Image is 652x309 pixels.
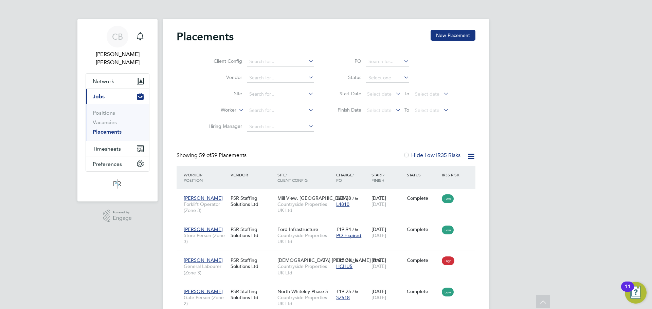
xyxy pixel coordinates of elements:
div: PSR Staffing Solutions Ltd [229,223,276,242]
span: Forklift Operator (Zone 3) [184,201,227,213]
span: HCHU5 [336,263,352,269]
span: £17.78 [336,257,351,263]
span: / PO [336,172,354,183]
span: Network [93,78,114,84]
span: Ford Infrastructure [277,226,318,232]
a: [PERSON_NAME]Forklift Operator (Zone 3)PSR Staffing Solutions LtdMill View, [GEOGRAPHIC_DATA]Coun... [182,191,475,197]
span: [DATE] [372,294,386,301]
span: [PERSON_NAME] [184,288,223,294]
input: Search for... [366,57,409,66]
div: PSR Staffing Solutions Ltd [229,254,276,273]
label: Vendor [203,74,242,80]
div: [DATE] [370,285,405,304]
button: Jobs [86,89,149,104]
span: £19.25 [336,288,351,294]
span: £23.28 [336,195,351,201]
span: Low [442,226,454,234]
div: IR35 Risk [440,169,464,181]
div: Charge [334,169,370,186]
span: Low [442,288,454,296]
div: [DATE] [370,223,405,242]
label: Hiring Manager [203,123,242,129]
h2: Placements [177,30,234,43]
span: High [442,256,454,265]
span: Gate Person (Zone 2) [184,294,227,307]
span: Store Person (Zone 3) [184,232,227,245]
span: [DEMOGRAPHIC_DATA] [PERSON_NAME] Pha… [277,257,385,263]
span: Engage [113,215,132,221]
input: Search for... [247,106,314,115]
a: Powered byEngage [103,210,132,223]
div: Complete [407,257,439,263]
span: [DATE] [372,263,386,269]
div: Worker [182,169,229,186]
label: Status [331,74,361,80]
div: Jobs [86,104,149,141]
button: Preferences [86,156,149,171]
a: [PERSON_NAME]General Labourer (Zone 3)PSR Staffing Solutions Ltd[DEMOGRAPHIC_DATA] [PERSON_NAME] ... [182,253,475,259]
span: SZ518 [336,294,350,301]
span: Jobs [93,93,105,100]
a: Go to home page [86,178,149,189]
span: Select date [415,107,439,113]
a: Placements [93,129,122,135]
label: Client Config [203,58,242,64]
nav: Main navigation [77,19,158,201]
span: Low [442,194,454,203]
a: Positions [93,110,115,116]
label: Hide Low IR35 Risks [403,152,460,159]
a: CB[PERSON_NAME] [PERSON_NAME] [86,26,149,66]
input: Search for... [247,57,314,66]
span: / Finish [372,172,384,183]
span: Countryside Properties UK Ltd [277,294,333,307]
input: Search for... [247,73,314,83]
img: psrsolutions-logo-retina.png [111,178,124,189]
button: Network [86,74,149,89]
span: Powered by [113,210,132,215]
label: Start Date [331,91,361,97]
span: [DATE] [372,232,386,238]
span: / hr [352,258,358,263]
label: Site [203,91,242,97]
span: Select date [367,107,392,113]
span: / Client Config [277,172,308,183]
span: General Labourer (Zone 3) [184,263,227,275]
div: PSR Staffing Solutions Ltd [229,192,276,211]
span: Preferences [93,161,122,167]
span: / Position [184,172,203,183]
span: Countryside Properties UK Ltd [277,201,333,213]
div: Status [405,169,440,181]
span: North Whiteley Phase 5 [277,288,328,294]
div: PSR Staffing Solutions Ltd [229,285,276,304]
span: CB [112,32,123,41]
button: Open Resource Center, 11 new notifications [625,282,647,304]
div: Vendor [229,169,276,181]
span: Countryside Properties UK Ltd [277,263,333,275]
a: Vacancies [93,119,117,125]
input: Search for... [247,122,314,132]
span: [PERSON_NAME] [184,257,223,263]
span: To [402,105,411,114]
span: [PERSON_NAME] [184,226,223,232]
div: Complete [407,288,439,294]
span: Connor Bedwell [86,50,149,66]
span: Select date [367,91,392,97]
span: Select date [415,91,439,97]
div: [DATE] [370,254,405,273]
div: Site [276,169,334,186]
span: Countryside Properties UK Ltd [277,232,333,245]
div: [DATE] [370,192,405,211]
span: [PERSON_NAME] [184,195,223,201]
span: / hr [352,289,358,294]
span: Timesheets [93,146,121,152]
button: Timesheets [86,141,149,156]
span: / hr [352,196,358,201]
a: [PERSON_NAME]Store Person (Zone 3)PSR Staffing Solutions LtdFord InfrastructureCountryside Proper... [182,223,475,228]
div: Complete [407,195,439,201]
div: 11 [624,287,631,295]
span: £19.94 [336,226,351,232]
a: [PERSON_NAME]Gate Person (Zone 2)PSR Staffing Solutions LtdNorth Whiteley Phase 5Countryside Prop... [182,285,475,290]
label: Finish Date [331,107,361,113]
span: 59 Placements [199,152,247,159]
div: Showing [177,152,248,159]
